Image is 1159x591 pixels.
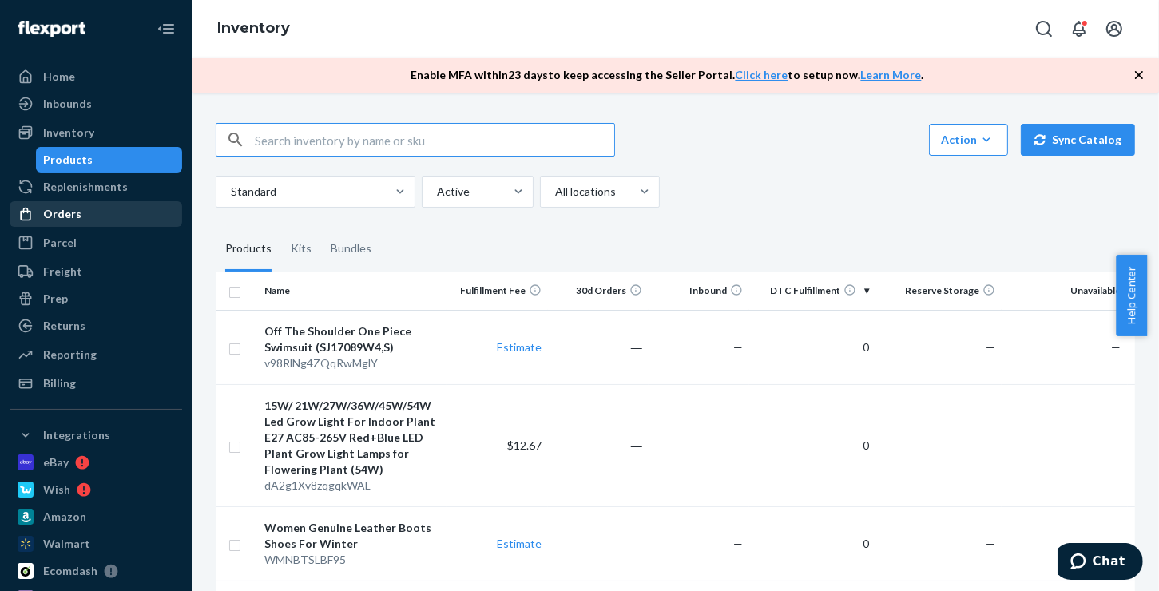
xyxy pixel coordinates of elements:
a: Billing [10,371,182,396]
input: Search inventory by name or sku [255,124,614,156]
div: Kits [291,227,312,272]
td: ― [548,384,649,506]
a: Reporting [10,342,182,367]
th: DTC Fulfillment [749,272,875,310]
a: Orders [10,201,182,227]
td: 0 [749,310,875,384]
ol: breadcrumbs [204,6,303,52]
div: Bundles [331,227,371,272]
a: Replenishments [10,174,182,200]
span: — [986,438,995,452]
th: Reserve Storage [875,272,1002,310]
button: Open account menu [1098,13,1130,45]
div: Reporting [43,347,97,363]
a: Prep [10,286,182,311]
td: 0 [749,384,875,506]
a: Inventory [217,19,290,37]
span: — [733,340,743,354]
a: Parcel [10,230,182,256]
a: eBay [10,450,182,475]
button: Open Search Box [1028,13,1060,45]
div: Orders [43,206,81,222]
div: dA2g1Xv8zqgqkWAL [264,478,441,494]
a: Freight [10,259,182,284]
div: Returns [43,318,85,334]
div: Parcel [43,235,77,251]
div: Products [225,227,272,272]
a: Estimate [497,340,542,354]
div: Inventory [43,125,94,141]
img: Flexport logo [18,21,85,37]
a: Walmart [10,531,182,557]
button: Action [929,124,1008,156]
button: Integrations [10,422,182,448]
iframe: Opens a widget where you can chat to one of our agents [1058,543,1143,583]
a: Wish [10,477,182,502]
div: Freight [43,264,82,280]
a: Inventory [10,120,182,145]
div: eBay [43,454,69,470]
th: Inbound [649,272,749,310]
div: Home [43,69,75,85]
div: Prep [43,291,68,307]
div: Billing [43,375,76,391]
a: Estimate [497,537,542,550]
td: ― [548,506,649,581]
button: Help Center [1116,255,1147,336]
button: Sync Catalog [1021,124,1135,156]
span: — [733,438,743,452]
th: 30d Orders [548,272,649,310]
a: Returns [10,313,182,339]
th: Name [258,272,447,310]
th: Unavailable [1002,272,1128,310]
a: Ecomdash [10,558,182,584]
td: 0 [749,506,875,581]
button: Close Navigation [150,13,182,45]
div: Ecomdash [43,563,97,579]
span: — [1112,340,1121,354]
div: 15W/ 21W/27W/36W/45W/54W Led Grow Light For Indoor Plant E27 AC85-265V Red+Blue LED Plant Grow Li... [264,398,441,478]
th: Fulfillment Fee [447,272,547,310]
div: Action [941,132,996,148]
a: Inbounds [10,91,182,117]
span: — [986,340,995,354]
div: Walmart [43,536,90,552]
span: — [1112,537,1121,550]
div: Integrations [43,427,110,443]
a: Amazon [10,504,182,530]
span: — [1112,438,1121,452]
div: Off The Shoulder One Piece Swimsuit (SJ17089W4,S) [264,323,441,355]
a: Home [10,64,182,89]
div: Replenishments [43,179,128,195]
input: All locations [554,184,555,200]
div: Inbounds [43,96,92,112]
a: Products [36,147,183,173]
span: — [986,537,995,550]
div: Products [44,152,93,168]
div: Wish [43,482,70,498]
div: Amazon [43,509,86,525]
div: Women Genuine Leather Boots Shoes For Winter [264,520,441,552]
a: Click here [736,68,788,81]
input: Standard [229,184,231,200]
td: ― [548,310,649,384]
button: Open notifications [1063,13,1095,45]
a: Learn More [861,68,922,81]
p: Enable MFA within 23 days to keep accessing the Seller Portal. to setup now. . [411,67,924,83]
input: Active [435,184,437,200]
div: WMNBTSLBF95 [264,552,441,568]
div: v98RlNg4ZQqRwMglY [264,355,441,371]
span: — [733,537,743,550]
span: $12.67 [507,438,542,452]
